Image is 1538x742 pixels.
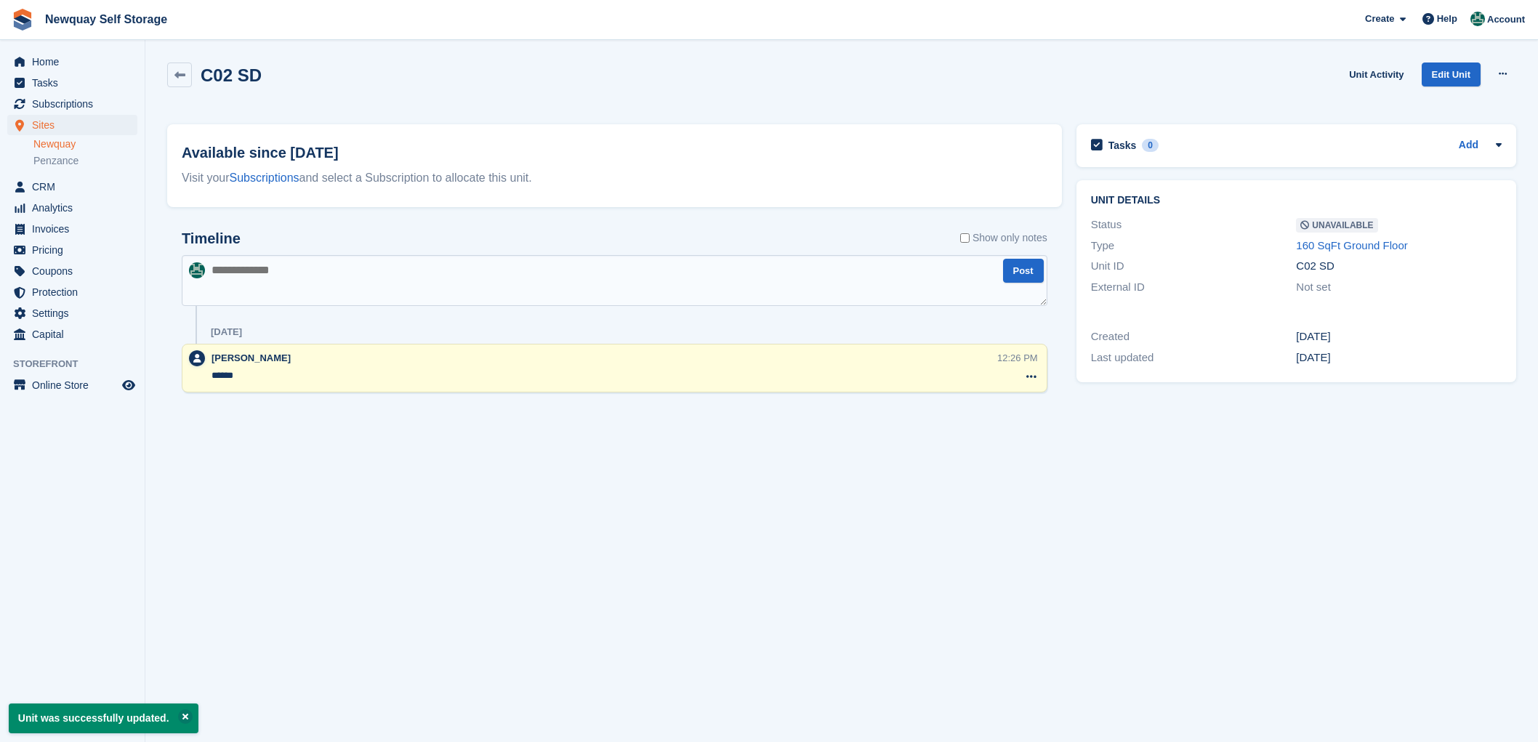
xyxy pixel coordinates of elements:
div: External ID [1091,279,1297,296]
a: Subscriptions [230,172,299,184]
span: Invoices [32,219,119,239]
a: menu [7,115,137,135]
a: menu [7,324,137,344]
span: [PERSON_NAME] [212,352,291,363]
a: Unit Activity [1343,62,1409,86]
div: Not set [1296,279,1502,296]
h2: Tasks [1108,139,1137,152]
input: Show only notes [960,230,970,246]
span: CRM [32,177,119,197]
span: Protection [32,282,119,302]
a: menu [7,73,137,93]
div: Status [1091,217,1297,233]
div: Visit your and select a Subscription to allocate this unit. [182,169,1047,187]
p: Unit was successfully updated. [9,703,198,733]
span: Pricing [32,240,119,260]
span: Settings [32,303,119,323]
span: Home [32,52,119,72]
img: JON [189,262,205,278]
span: Coupons [32,261,119,281]
a: Newquay Self Storage [39,7,173,31]
a: menu [7,219,137,239]
span: Account [1487,12,1525,27]
span: Online Store [32,375,119,395]
a: menu [7,198,137,218]
a: Preview store [120,376,137,394]
img: JON [1470,12,1485,26]
a: Add [1459,137,1478,154]
span: Create [1365,12,1394,26]
a: Penzance [33,154,137,168]
div: C02 SD [1296,258,1502,275]
button: Post [1003,259,1044,283]
span: Storefront [13,357,145,371]
h2: C02 SD [201,65,262,85]
img: stora-icon-8386f47178a22dfd0bd8f6a31ec36ba5ce8667c1dd55bd0f319d3a0aa187defe.svg [12,9,33,31]
a: menu [7,282,137,302]
span: Help [1437,12,1457,26]
div: Unit ID [1091,258,1297,275]
a: menu [7,94,137,114]
h2: Unit details [1091,195,1502,206]
a: 160 SqFt Ground Floor [1296,239,1407,251]
div: 0 [1142,139,1159,152]
a: menu [7,177,137,197]
a: menu [7,240,137,260]
span: Capital [32,324,119,344]
a: Newquay [33,137,137,151]
a: Edit Unit [1422,62,1481,86]
a: menu [7,52,137,72]
span: Sites [32,115,119,135]
div: [DATE] [1296,328,1502,345]
a: menu [7,303,137,323]
span: Subscriptions [32,94,119,114]
a: menu [7,375,137,395]
a: menu [7,261,137,281]
div: [DATE] [211,326,242,338]
span: Tasks [32,73,119,93]
span: Unavailable [1296,218,1377,233]
h2: Available since [DATE] [182,142,1047,164]
div: [DATE] [1296,350,1502,366]
div: Type [1091,238,1297,254]
h2: Timeline [182,230,241,247]
label: Show only notes [960,230,1047,246]
div: Last updated [1091,350,1297,366]
div: Created [1091,328,1297,345]
span: Analytics [32,198,119,218]
div: 12:26 PM [997,351,1038,365]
